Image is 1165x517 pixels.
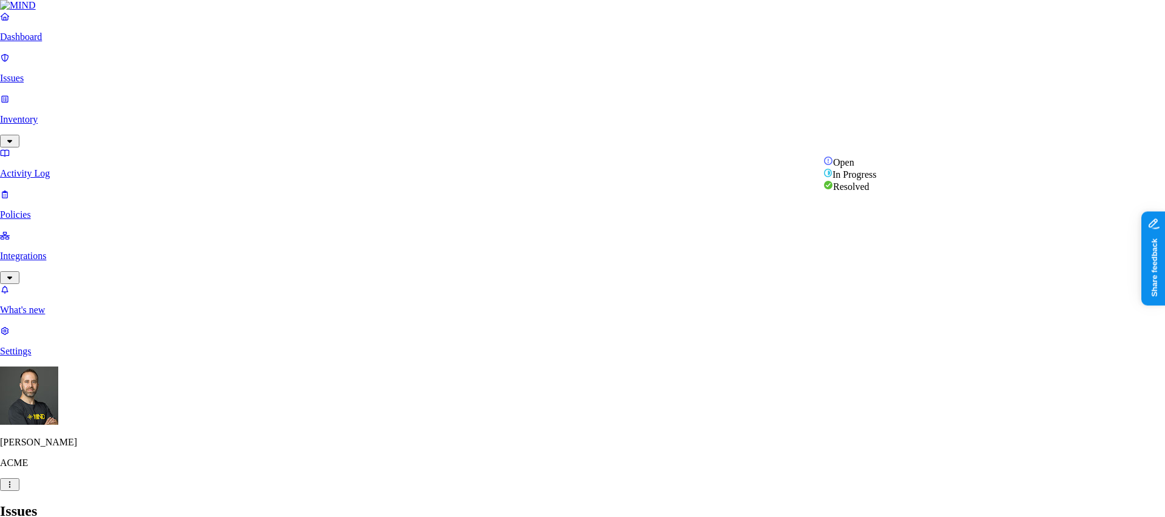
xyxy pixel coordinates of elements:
[823,180,833,190] img: status-resolved
[833,157,854,167] span: Open
[832,169,876,180] span: In Progress
[823,156,833,166] img: status-open
[833,181,870,192] span: Resolved
[823,168,832,178] img: status-in-progress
